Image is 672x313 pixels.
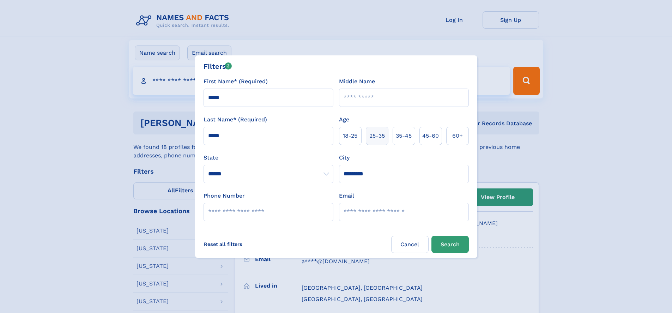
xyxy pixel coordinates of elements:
[396,132,412,140] span: 35‑45
[339,192,354,200] label: Email
[204,61,232,72] div: Filters
[204,77,268,86] label: First Name* (Required)
[343,132,357,140] span: 18‑25
[339,77,375,86] label: Middle Name
[391,236,429,253] label: Cancel
[369,132,385,140] span: 25‑35
[204,115,267,124] label: Last Name* (Required)
[199,236,247,253] label: Reset all filters
[422,132,439,140] span: 45‑60
[204,192,245,200] label: Phone Number
[452,132,463,140] span: 60+
[339,115,349,124] label: Age
[339,154,350,162] label: City
[204,154,333,162] label: State
[431,236,469,253] button: Search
